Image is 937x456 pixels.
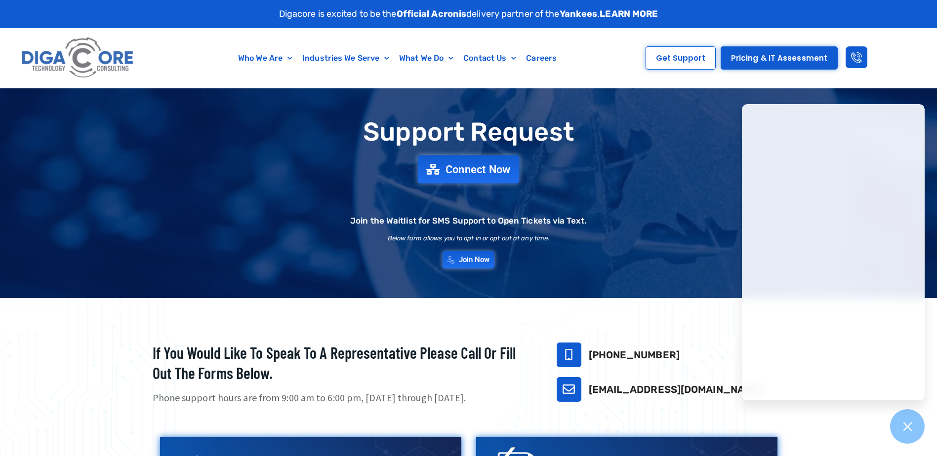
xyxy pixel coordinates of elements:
[394,47,458,70] a: What We Do
[589,383,763,395] a: [EMAIL_ADDRESS][DOMAIN_NAME]
[19,33,137,83] img: Digacore logo 1
[233,47,297,70] a: Who We Are
[589,349,680,361] a: [PHONE_NUMBER]
[458,47,521,70] a: Contact Us
[557,377,581,402] a: support@digacore.com
[128,118,810,146] h1: Support Request
[521,47,562,70] a: Careers
[459,256,490,264] span: Join Now
[388,235,550,241] h2: Below form allows you to opt in or opt out at any time.
[397,8,467,19] strong: Official Acronis
[153,391,532,405] p: Phone support hours are from 9:00 am to 6:00 pm, [DATE] through [DATE].
[721,46,838,70] a: Pricing & IT Assessment
[646,46,716,70] a: Get Support
[350,217,587,225] h2: Join the Waitlist for SMS Support to Open Tickets via Text.
[557,342,581,367] a: 732-646-5725
[443,251,495,268] a: Join Now
[560,8,598,19] strong: Yankees
[656,54,705,62] span: Get Support
[418,155,520,183] a: Connect Now
[731,54,827,62] span: Pricing & IT Assessment
[600,8,658,19] a: LEARN MORE
[297,47,394,70] a: Industries We Serve
[153,342,532,383] h2: If you would like to speak to a representative please call or fill out the forms below.
[446,164,511,175] span: Connect Now
[279,7,658,21] p: Digacore is excited to be the delivery partner of the .
[742,104,925,400] iframe: Chatgenie Messenger
[184,47,611,70] nav: Menu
